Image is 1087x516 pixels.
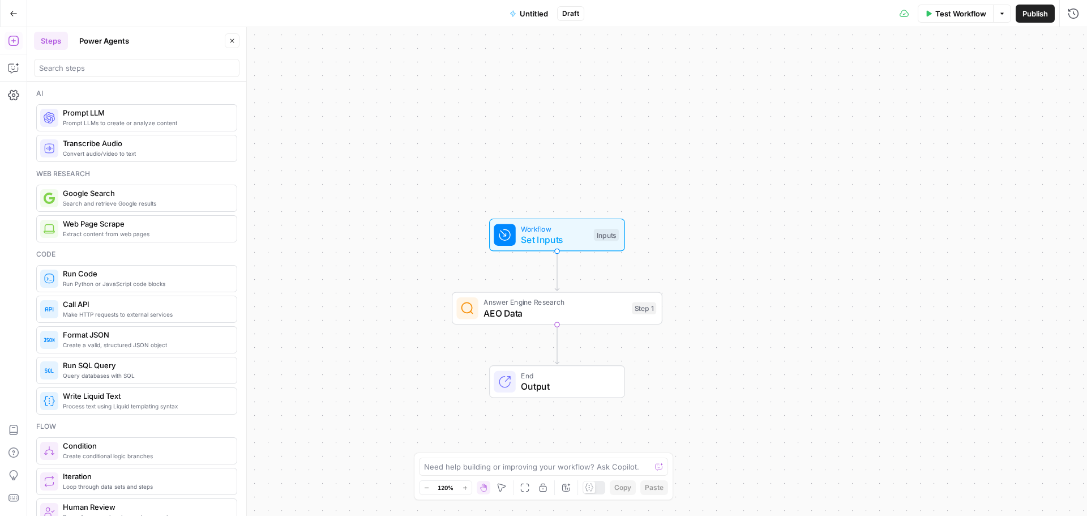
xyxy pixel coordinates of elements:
[63,340,228,349] span: Create a valid, structured JSON object
[935,8,986,19] span: Test Workflow
[640,480,668,495] button: Paste
[438,483,453,492] span: 120%
[645,483,664,493] span: Paste
[483,297,626,308] span: Answer Engine Research
[63,118,228,127] span: Prompt LLMs to create or analyze content
[63,402,228,411] span: Process text using Liquid templating syntax
[63,138,228,149] span: Transcribe Audio
[521,379,613,393] span: Output
[63,440,228,451] span: Condition
[63,451,228,460] span: Create conditional logic branches
[614,483,631,493] span: Copy
[63,218,228,229] span: Web Page Scrape
[594,229,619,241] div: Inputs
[918,5,993,23] button: Test Workflow
[503,5,555,23] button: Untitled
[63,482,228,491] span: Loop through data sets and steps
[36,169,237,179] div: Web research
[63,371,228,380] span: Query databases with SQL
[452,219,662,251] div: WorkflowSet InputsInputs
[63,501,228,513] span: Human Review
[520,8,548,19] span: Untitled
[555,325,559,364] g: Edge from step_1 to end
[63,199,228,208] span: Search and retrieve Google results
[63,187,228,199] span: Google Search
[483,306,626,320] span: AEO Data
[36,88,237,99] div: Ai
[452,292,662,325] div: Answer Engine ResearchAEO DataStep 1
[63,229,228,238] span: Extract content from web pages
[63,471,228,482] span: Iteration
[521,233,588,246] span: Set Inputs
[632,302,656,315] div: Step 1
[610,480,636,495] button: Copy
[36,421,237,432] div: Flow
[63,279,228,288] span: Run Python or JavaScript code blocks
[521,223,588,234] span: Workflow
[63,107,228,118] span: Prompt LLM
[34,32,68,50] button: Steps
[562,8,579,19] span: Draft
[555,251,559,291] g: Edge from start to step_1
[63,149,228,158] span: Convert audio/video to text
[63,298,228,310] span: Call API
[63,360,228,371] span: Run SQL Query
[63,390,228,402] span: Write Liquid Text
[1022,8,1048,19] span: Publish
[63,310,228,319] span: Make HTTP requests to external services
[63,268,228,279] span: Run Code
[63,329,228,340] span: Format JSON
[521,370,613,381] span: End
[1016,5,1055,23] button: Publish
[72,32,136,50] button: Power Agents
[452,365,662,398] div: EndOutput
[39,62,234,74] input: Search steps
[36,249,237,259] div: Code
